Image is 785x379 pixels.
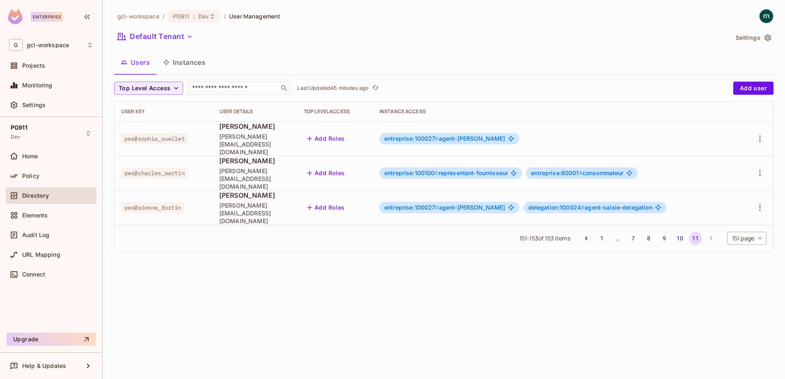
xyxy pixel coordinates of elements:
span: [PERSON_NAME] [219,191,291,200]
img: mathieu h [760,9,773,23]
div: Top Level Access [304,108,366,115]
span: pes@charles_martin [121,168,188,178]
img: SReyMgAAAABJRU5ErkJggg== [8,9,23,24]
span: Top Level Access [119,83,170,94]
div: … [611,234,624,242]
span: Audit Log [22,232,49,238]
button: Go to page 10 [673,232,686,245]
div: 15 / page [727,232,767,245]
span: Elements [22,212,48,219]
span: G [9,39,23,51]
span: agent-[PERSON_NAME] [384,204,505,211]
span: Dev [198,12,209,20]
div: Enterprise [31,12,63,22]
span: representant-fournisseur [384,170,508,176]
span: User Management [229,12,280,20]
span: # [435,135,438,142]
span: Workspace: gcl-workspace [27,42,69,48]
span: pes@simone_fortin [121,202,185,213]
button: Go to page 1 [595,232,608,245]
button: Add Roles [304,132,348,145]
span: 151 - 153 of 153 items [519,234,570,243]
span: consommateur [531,170,623,176]
span: [PERSON_NAME][EMAIL_ADDRESS][DOMAIN_NAME] [219,167,291,190]
div: Instance Access [379,108,735,115]
span: PG911 [11,124,28,131]
button: page 11 [689,232,702,245]
button: Add Roles [304,167,348,180]
span: [PERSON_NAME][EMAIL_ADDRESS][DOMAIN_NAME] [219,201,291,225]
span: entreprise:60001 [531,169,583,176]
span: Policy [22,173,39,179]
span: PG911 [173,12,190,20]
li: / [224,12,226,20]
span: Projects [22,62,45,69]
span: Connect [22,271,45,278]
span: : [193,13,195,20]
span: Click to refresh data [369,83,380,93]
button: Top Level Access [114,82,183,95]
button: Add user [733,82,774,95]
span: Settings [22,102,46,108]
span: Help & Updates [22,363,66,369]
button: Settings [732,31,774,44]
button: Go to previous page [580,232,593,245]
span: Dev [11,134,20,140]
span: entreprise:100100 [384,169,438,176]
button: Upgrade [7,333,96,346]
button: Go to page 9 [658,232,671,245]
span: agent-[PERSON_NAME] [384,135,505,142]
span: [PERSON_NAME] [219,156,291,165]
button: Go to page 8 [642,232,655,245]
div: User Key [121,108,206,115]
button: Go to page 7 [627,232,640,245]
span: # [435,204,438,211]
button: refresh [370,83,380,93]
span: refresh [372,84,379,92]
span: Directory [22,192,49,199]
span: the active workspace [117,12,159,20]
span: agent-saisie-delegation [528,204,652,211]
button: Default Tenant [114,30,196,43]
span: pes@sophia_ouellet [121,133,188,144]
div: User Details [219,108,291,115]
span: Monitoring [22,82,53,89]
span: URL Mapping [22,251,60,258]
button: Instances [156,52,212,73]
nav: pagination navigation [578,232,719,245]
p: Last Updated 45 minutes ago [297,85,369,91]
span: # [434,169,438,176]
span: delegation:100024 [528,204,585,211]
span: Home [22,153,38,160]
span: entreprise:100027 [384,135,439,142]
button: Users [114,52,156,73]
button: Add Roles [304,201,348,214]
span: [PERSON_NAME] [219,122,291,131]
span: entreprise:100027 [384,204,439,211]
span: # [581,204,585,211]
li: / [163,12,165,20]
span: [PERSON_NAME][EMAIL_ADDRESS][DOMAIN_NAME] [219,132,291,156]
span: # [579,169,583,176]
